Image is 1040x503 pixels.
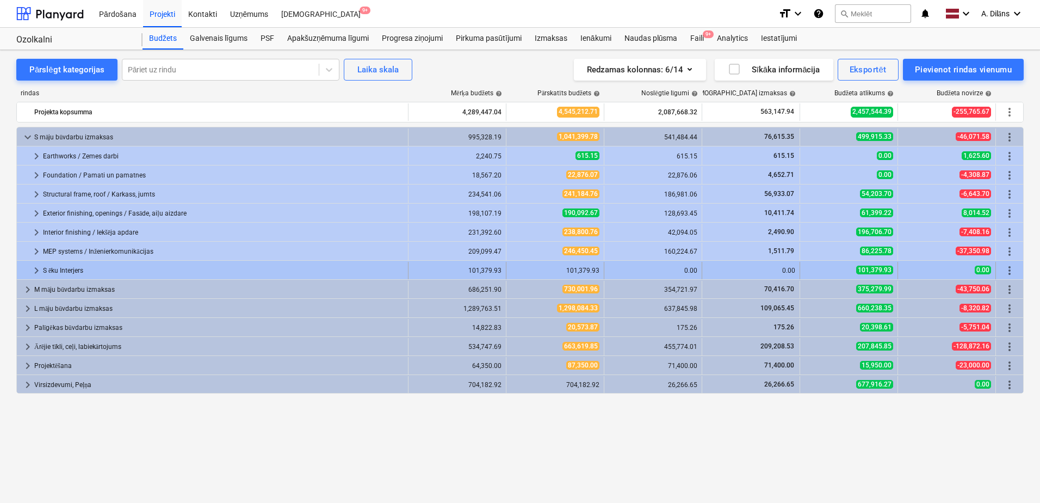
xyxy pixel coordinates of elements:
[856,304,893,312] span: 660,238.35
[684,28,710,50] div: Faili
[763,133,795,140] span: 76,615.35
[511,381,599,389] div: 704,182.92
[609,267,697,274] div: 0.00
[609,381,697,389] div: 26,266.65
[860,189,893,198] span: 54,203.70
[1003,131,1016,144] span: Vairāk darbību
[43,243,404,260] div: MEP systems / Inženierkomunikācijas
[787,90,796,97] span: help
[413,133,502,141] div: 995,328.19
[21,321,34,334] span: keyboard_arrow_right
[43,148,404,165] div: Earthworks / Zemes darbi
[986,451,1040,503] iframe: Chat Widget
[609,133,697,141] div: 541,484.44
[609,171,697,179] div: 22,876.06
[281,28,375,50] a: Apakšuzņēmuma līgumi
[375,28,449,50] a: Progresa ziņojumi
[791,7,804,20] i: keyboard_arrow_down
[30,207,43,220] span: keyboard_arrow_right
[1003,264,1016,277] span: Vairāk darbību
[856,132,893,141] span: 499,915.33
[981,9,1010,19] span: A. Dilāns
[975,380,991,389] span: 0.00
[962,208,991,217] span: 8,014.52
[956,247,991,255] span: -37,350.98
[21,378,34,391] span: keyboard_arrow_right
[609,343,697,351] div: 455,774.01
[21,131,34,144] span: keyboard_arrow_down
[254,28,281,50] a: PSF
[493,90,502,97] span: help
[956,285,991,293] span: -43,750.06
[413,152,502,160] div: 2,240.75
[609,229,697,236] div: 42,094.05
[763,361,795,369] span: 71,400.00
[609,286,697,293] div: 354,721.97
[562,228,599,236] span: 238,800.76
[1003,302,1016,315] span: Vairāk darbību
[21,340,34,353] span: keyboard_arrow_right
[835,4,911,23] button: Meklēt
[877,151,893,160] span: 0.00
[903,59,1024,81] button: Pievienot rindas vienumu
[1003,207,1016,220] span: Vairāk darbību
[959,189,991,198] span: -6,643.70
[1003,150,1016,163] span: Vairāk darbību
[952,342,991,351] span: -128,872.16
[703,30,714,38] span: 9+
[557,132,599,141] span: 1,041,399.78
[43,186,404,203] div: Structural frame, roof / Karkass, jumts
[856,228,893,236] span: 196,706.70
[856,285,893,293] span: 375,279.99
[959,7,973,20] i: keyboard_arrow_down
[30,169,43,182] span: keyboard_arrow_right
[959,228,991,236] span: -7,408.16
[641,89,698,97] div: Noslēgtie līgumi
[684,28,710,50] a: Faili9+
[562,208,599,217] span: 190,092.67
[1003,340,1016,353] span: Vairāk darbību
[759,342,795,350] span: 209,208.53
[767,228,795,236] span: 2,490.90
[34,300,404,317] div: L māju būvdarbu izmaksas
[30,150,43,163] span: keyboard_arrow_right
[920,7,931,20] i: notifications
[30,245,43,258] span: keyboard_arrow_right
[1003,378,1016,391] span: Vairāk darbību
[959,304,991,312] span: -8,320.82
[413,248,502,255] div: 209,099.47
[16,89,409,97] div: rindas
[838,59,899,81] button: Eksportēt
[557,304,599,312] span: 1,298,084.33
[851,107,893,117] span: 2,457,544.39
[30,226,43,239] span: keyboard_arrow_right
[618,28,684,50] a: Naudas plūsma
[43,205,404,222] div: Exterior finishing, openings / Fasāde, aiļu aizdare
[528,28,574,50] div: Izmaksas
[778,7,791,20] i: format_size
[959,170,991,179] span: -4,308.87
[21,283,34,296] span: keyboard_arrow_right
[413,171,502,179] div: 18,567.20
[183,28,254,50] div: Galvenais līgums
[562,285,599,293] span: 730,001.96
[562,342,599,351] span: 663,619.85
[609,152,697,160] div: 615.15
[34,357,404,375] div: Projektēšana
[609,305,697,312] div: 637,845.98
[975,266,991,274] span: 0.00
[413,267,502,274] div: 101,379.93
[763,209,795,217] span: 10,411.74
[30,264,43,277] span: keyboard_arrow_right
[344,59,412,81] button: Laika skala
[1003,226,1016,239] span: Vairāk darbību
[1003,321,1016,334] span: Vairāk darbību
[34,128,404,146] div: S māju būvdarbu izmaksas
[609,191,697,198] div: 186,981.06
[609,248,697,255] div: 160,224.67
[413,305,502,312] div: 1,289,763.51
[575,151,599,160] span: 615.15
[557,107,599,117] span: 4,545,212.71
[689,90,698,97] span: help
